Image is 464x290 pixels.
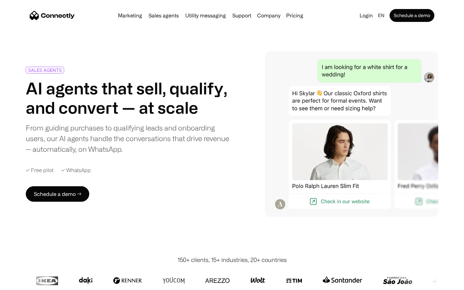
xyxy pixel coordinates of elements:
[257,11,280,20] div: Company
[357,11,375,20] a: Login
[115,13,145,18] a: Marketing
[26,167,53,173] div: ✓ Free pilot
[230,13,254,18] a: Support
[378,11,384,20] div: en
[390,9,434,22] a: Schedule a demo
[178,256,287,264] div: 150+ clients, 15+ industries, 20+ countries
[26,186,89,202] a: Schedule a demo →
[284,13,306,18] a: Pricing
[13,279,39,288] ul: Language list
[146,13,181,18] a: Sales agents
[26,79,229,117] h1: AI agents that sell, qualify, and convert — at scale
[61,167,91,173] div: ✓ WhatsApp
[26,122,229,154] div: From guiding purchases to qualifying leads and onboarding users, our AI agents handle the convers...
[6,278,39,288] aside: Language selected: English
[28,68,62,72] div: SALES AGENTS
[183,13,228,18] a: Utility messaging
